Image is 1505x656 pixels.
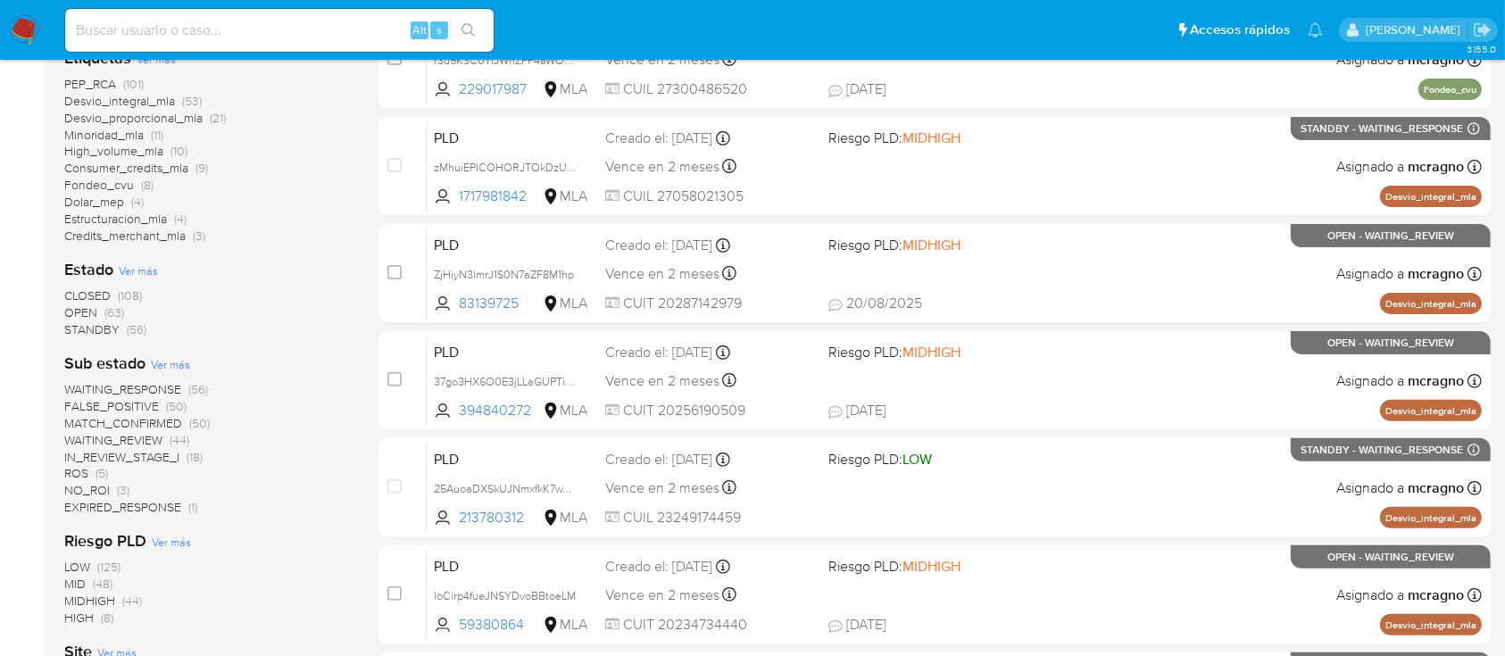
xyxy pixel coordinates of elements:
button: search-icon [450,18,486,43]
span: Accesos rápidos [1190,21,1290,39]
a: Notificaciones [1308,22,1323,37]
span: 3.155.0 [1467,42,1496,56]
p: marielabelen.cragno@mercadolibre.com [1366,21,1467,38]
input: Buscar usuario o caso... [65,19,494,42]
span: Alt [412,21,427,38]
a: Salir [1473,21,1492,39]
span: s [437,21,442,38]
